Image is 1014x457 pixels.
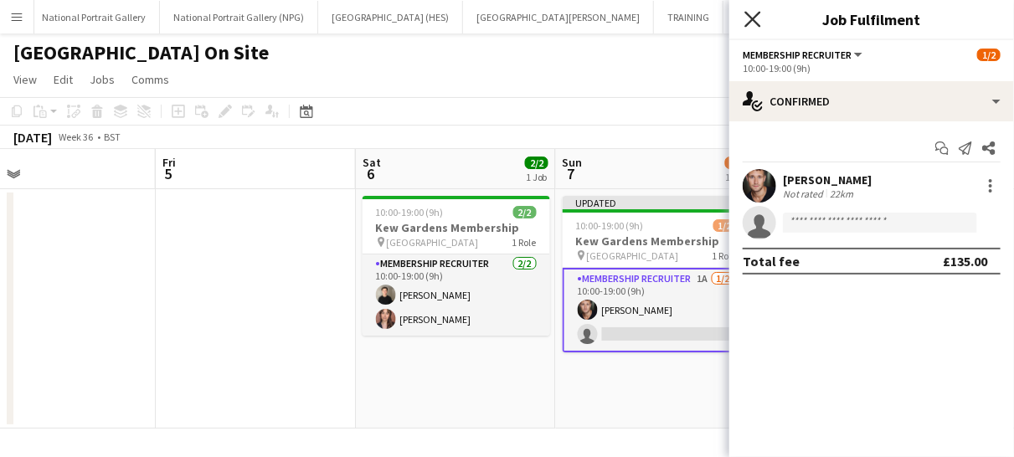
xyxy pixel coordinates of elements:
[13,72,37,87] span: View
[563,234,750,249] h3: Kew Gardens Membership
[743,62,1001,74] div: 10:00-19:00 (9h)
[587,249,679,262] span: [GEOGRAPHIC_DATA]
[943,253,987,270] div: £135.00
[563,155,583,170] span: Sun
[160,164,176,183] span: 5
[563,196,750,352] app-job-card: Updated10:00-19:00 (9h)1/2Kew Gardens Membership [GEOGRAPHIC_DATA]1 RoleMembership Recruiter1A1/2...
[512,236,537,249] span: 1 Role
[729,81,1014,121] div: Confirmed
[743,49,852,61] span: Membership Recruiter
[576,219,644,232] span: 10:00-19:00 (9h)
[783,172,872,187] div: [PERSON_NAME]
[54,72,73,87] span: Edit
[104,131,121,143] div: BST
[363,220,550,235] h3: Kew Gardens Membership
[376,206,444,218] span: 10:00-19:00 (9h)
[55,131,97,143] span: Week 36
[47,69,80,90] a: Edit
[83,69,121,90] a: Jobs
[28,1,160,33] button: National Portrait Gallery
[977,49,1001,61] span: 1/2
[363,196,550,336] app-job-card: 10:00-19:00 (9h)2/2Kew Gardens Membership [GEOGRAPHIC_DATA]1 RoleMembership Recruiter2/210:00-19:...
[726,171,748,183] div: 1 Job
[318,1,463,33] button: [GEOGRAPHIC_DATA] (HES)
[783,187,826,200] div: Not rated
[7,69,44,90] a: View
[725,157,749,169] span: 1/2
[125,69,176,90] a: Comms
[743,253,800,270] div: Total fee
[131,72,169,87] span: Comms
[387,236,479,249] span: [GEOGRAPHIC_DATA]
[90,72,115,87] span: Jobs
[13,40,269,65] h1: [GEOGRAPHIC_DATA] On Site
[563,268,750,352] app-card-role: Membership Recruiter1A1/210:00-19:00 (9h)[PERSON_NAME]
[743,49,865,61] button: Membership Recruiter
[560,164,583,183] span: 7
[713,219,737,232] span: 1/2
[723,1,843,33] button: National Gallery (NG)
[563,196,750,209] div: Updated
[826,187,857,200] div: 22km
[160,1,318,33] button: National Portrait Gallery (NPG)
[513,206,537,218] span: 2/2
[463,1,654,33] button: [GEOGRAPHIC_DATA][PERSON_NAME]
[13,129,52,146] div: [DATE]
[713,249,737,262] span: 1 Role
[526,171,548,183] div: 1 Job
[654,1,723,33] button: TRAINING
[360,164,381,183] span: 6
[363,155,381,170] span: Sat
[729,8,1014,30] h3: Job Fulfilment
[363,254,550,336] app-card-role: Membership Recruiter2/210:00-19:00 (9h)[PERSON_NAME][PERSON_NAME]
[162,155,176,170] span: Fri
[525,157,548,169] span: 2/2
